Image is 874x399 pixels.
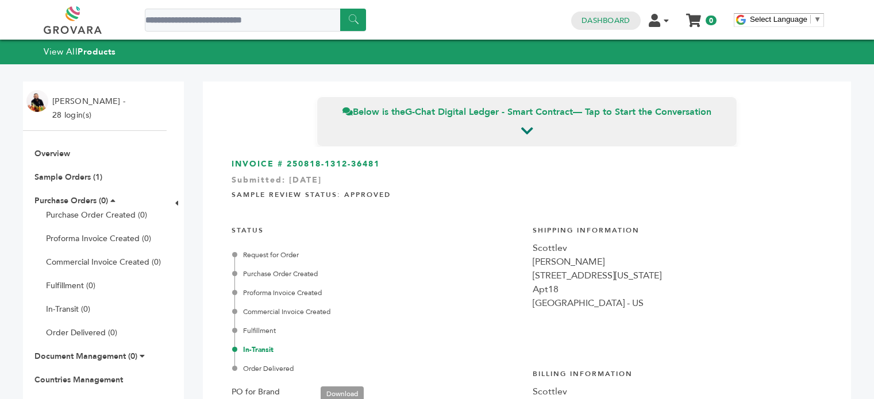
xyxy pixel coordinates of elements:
a: Purchase Order Created (0) [46,210,147,220]
div: Fulfillment [234,326,521,336]
label: PO for Brand [232,385,280,399]
li: [PERSON_NAME] - 28 login(s) [52,95,128,122]
a: Countries Management [34,374,123,385]
div: Purchase Order Created [234,269,521,279]
a: In-Transit (0) [46,304,90,315]
h4: Sample Review Status: Approved [232,181,822,206]
h4: Shipping Information [533,217,822,241]
div: In-Transit [234,344,521,355]
div: Apt18 [533,282,822,296]
div: Submitted: [DATE] [232,175,822,192]
div: [STREET_ADDRESS][US_STATE] [533,269,822,282]
div: Request for Order [234,250,521,260]
div: [PERSON_NAME] [533,255,822,269]
div: [GEOGRAPHIC_DATA] - US [533,296,822,310]
div: Scottlev [533,241,822,255]
span: Below is the — Tap to Start the Conversation [342,106,711,118]
div: Scottlev [533,385,822,398]
a: Sample Orders (1) [34,172,102,183]
span: Select Language [750,15,807,24]
a: Proforma Invoice Created (0) [46,233,151,244]
div: Commercial Invoice Created [234,307,521,317]
strong: Products [78,46,115,57]
span: 0 [706,16,717,25]
a: Fulfillment (0) [46,280,95,291]
a: Purchase Orders (0) [34,195,108,206]
span: ▼ [814,15,821,24]
a: Select Language​ [750,15,821,24]
a: My Cart [687,10,700,22]
h3: INVOICE # 250818-1312-36481 [232,158,822,170]
h4: Billing Information [533,361,822,385]
div: Proforma Invoice Created [234,288,521,298]
a: Document Management (0) [34,351,137,362]
span: ​ [810,15,811,24]
a: Overview [34,148,70,159]
a: View AllProducts [44,46,116,57]
a: Commercial Invoice Created (0) [46,257,161,268]
a: Dashboard [582,16,630,26]
h4: STATUS [232,217,521,241]
strong: G-Chat Digital Ledger - Smart Contract [405,106,573,118]
input: Search a product or brand... [145,9,366,32]
a: Order Delivered (0) [46,327,117,338]
div: Order Delivered [234,363,521,374]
